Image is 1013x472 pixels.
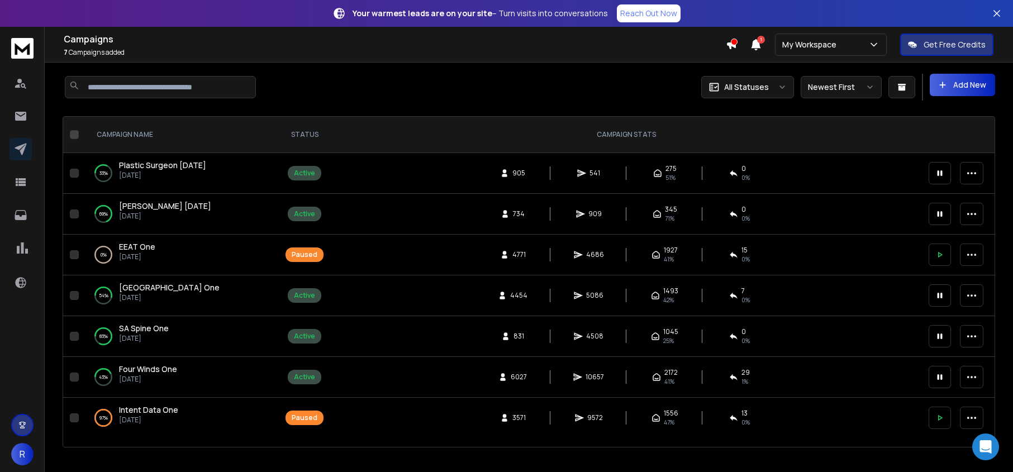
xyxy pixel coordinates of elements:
[512,169,525,178] span: 905
[741,287,745,295] span: 7
[741,173,750,182] span: 0 %
[663,327,678,336] span: 1045
[99,208,108,220] p: 69 %
[294,209,315,218] div: Active
[587,413,603,422] span: 9572
[741,255,750,264] span: 0 %
[292,250,317,259] div: Paused
[972,433,999,460] div: Open Intercom Messenger
[663,336,674,345] span: 25 %
[64,32,726,46] h1: Campaigns
[83,398,279,438] td: 97%Intent Data One[DATE]
[119,160,206,171] a: Plastic Surgeon [DATE]
[665,205,677,214] span: 345
[664,409,678,418] span: 1556
[741,214,750,223] span: 0 %
[664,246,678,255] span: 1927
[83,316,279,357] td: 83%SA Spine One[DATE]
[119,293,220,302] p: [DATE]
[511,373,527,382] span: 6027
[512,413,526,422] span: 3571
[741,205,746,214] span: 0
[741,377,748,386] span: 1 %
[665,173,676,182] span: 51 %
[741,295,750,304] span: 0 %
[64,47,68,57] span: 7
[294,169,315,178] div: Active
[664,377,674,386] span: 41 %
[279,117,330,153] th: STATUS
[101,249,107,260] p: 0 %
[663,287,678,295] span: 1493
[741,418,750,427] span: 0 %
[83,117,279,153] th: CAMPAIGN NAME
[294,373,315,382] div: Active
[119,323,169,334] a: SA Spine One
[617,4,681,22] a: Reach Out Now
[99,331,108,342] p: 83 %
[119,404,178,415] span: Intent Data One
[99,168,108,179] p: 33 %
[513,209,525,218] span: 734
[664,255,674,264] span: 41 %
[665,214,674,223] span: 71 %
[292,413,317,422] div: Paused
[119,241,155,252] span: EEAT One
[11,443,34,465] button: R
[119,364,177,375] a: Four Winds One
[801,76,882,98] button: Newest First
[64,48,726,57] p: Campaigns added
[664,368,678,377] span: 2172
[900,34,993,56] button: Get Free Credits
[586,332,603,341] span: 4508
[119,404,178,416] a: Intent Data One
[119,364,177,374] span: Four Winds One
[620,8,677,19] p: Reach Out Now
[330,117,922,153] th: CAMPAIGN STATS
[724,82,769,93] p: All Statuses
[119,241,155,252] a: EEAT One
[741,246,748,255] span: 15
[11,38,34,59] img: logo
[119,212,211,221] p: [DATE]
[294,332,315,341] div: Active
[119,334,169,343] p: [DATE]
[510,291,527,300] span: 4454
[99,371,108,383] p: 43 %
[586,291,603,300] span: 5086
[119,201,211,212] a: [PERSON_NAME] [DATE]
[513,332,525,341] span: 831
[741,336,750,345] span: 0 %
[83,275,279,316] td: 54%[GEOGRAPHIC_DATA] One[DATE]
[586,250,604,259] span: 4686
[119,171,206,180] p: [DATE]
[924,39,986,50] p: Get Free Credits
[757,36,765,44] span: 1
[665,164,677,173] span: 275
[741,409,748,418] span: 13
[119,160,206,170] span: Plastic Surgeon [DATE]
[588,209,602,218] span: 909
[512,250,526,259] span: 4771
[782,39,841,50] p: My Workspace
[83,153,279,194] td: 33%Plastic Surgeon [DATE][DATE]
[586,373,604,382] span: 10657
[119,416,178,425] p: [DATE]
[119,282,220,293] a: [GEOGRAPHIC_DATA] One
[664,418,674,427] span: 47 %
[83,357,279,398] td: 43%Four Winds One[DATE]
[589,169,601,178] span: 541
[119,252,155,261] p: [DATE]
[294,291,315,300] div: Active
[741,368,750,377] span: 29
[119,375,177,384] p: [DATE]
[353,8,608,19] p: – Turn visits into conversations
[741,164,746,173] span: 0
[99,290,108,301] p: 54 %
[99,412,108,423] p: 97 %
[930,74,995,96] button: Add New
